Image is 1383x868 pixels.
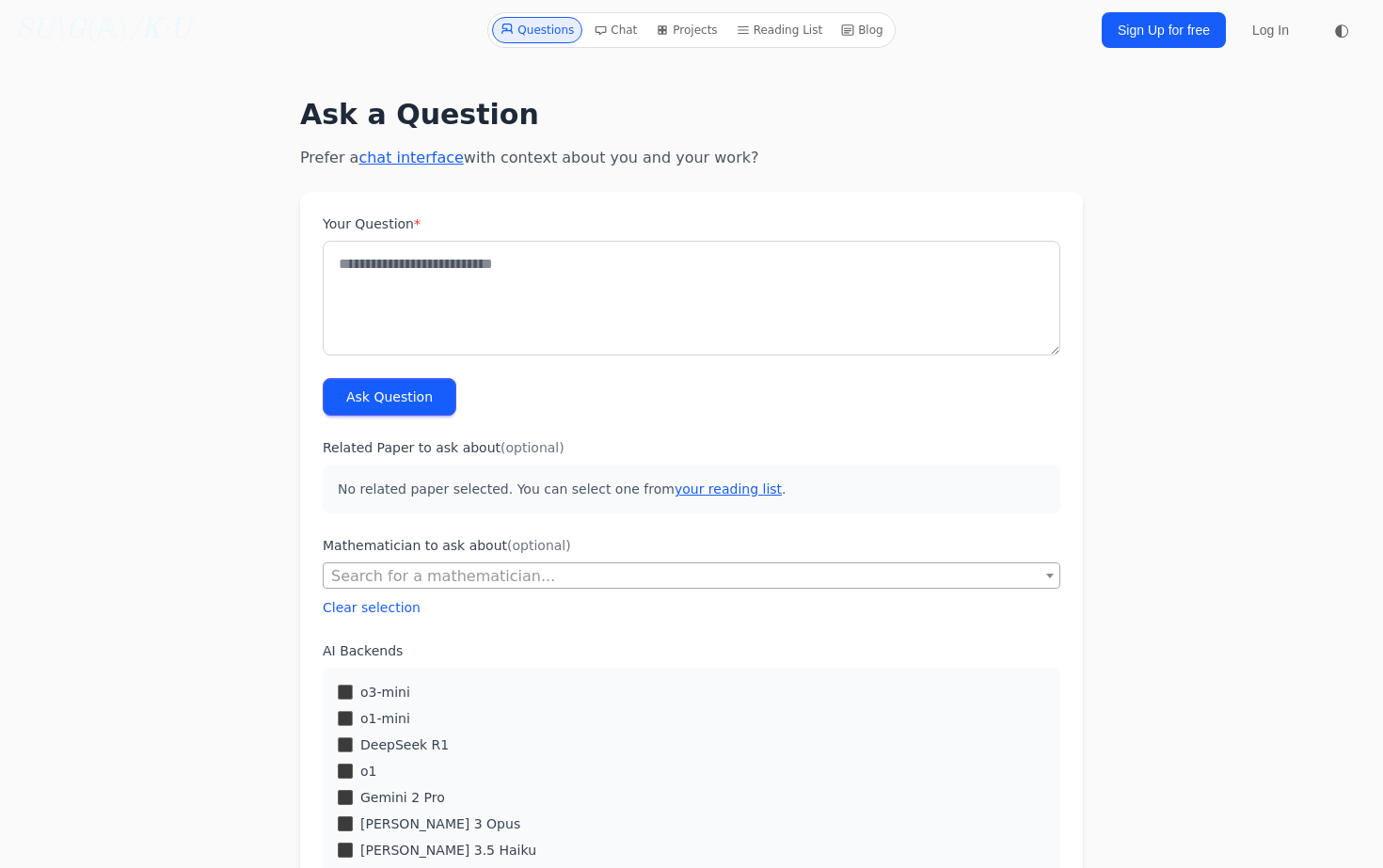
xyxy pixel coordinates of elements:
[323,641,1060,660] label: AI Backends
[1241,13,1300,47] a: Log In
[1102,12,1226,48] a: Sign Up for free
[501,440,564,455] span: (optional)
[1323,11,1360,49] button: ◐
[360,709,410,728] label: o1-mini
[128,16,191,44] i: /K·U
[360,762,376,781] label: o1
[323,214,1060,233] label: Your Question
[323,378,456,416] button: Ask Question
[492,17,582,43] a: Questions
[360,683,410,702] label: o3-mini
[15,16,87,44] i: SU\G
[1334,22,1349,39] span: ◐
[360,788,445,807] label: Gemini 2 Pro
[834,17,891,43] a: Blog
[360,735,449,754] label: DeepSeek R1
[324,563,1059,590] span: Search for a mathematician...
[15,13,191,47] a: SU\G(𝔸)/K·U
[323,598,421,617] button: Clear selection
[323,438,1060,457] label: Related Paper to ask about
[300,98,1083,132] h1: Ask a Question
[323,562,1060,589] span: Search for a mathematician...
[586,17,644,43] a: Chat
[360,841,536,860] label: [PERSON_NAME] 3.5 Haiku
[323,465,1060,513] p: No related paper selected. You can select one from .
[648,17,724,43] a: Projects
[331,567,555,585] span: Search for a mathematician...
[358,149,463,166] a: chat interface
[507,538,571,553] span: (optional)
[300,147,1083,169] p: Prefer a with context about you and your work?
[675,481,782,497] a: your reading list
[729,17,831,43] a: Reading List
[360,814,520,833] label: [PERSON_NAME] 3 Opus
[323,536,1060,555] label: Mathematician to ask about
